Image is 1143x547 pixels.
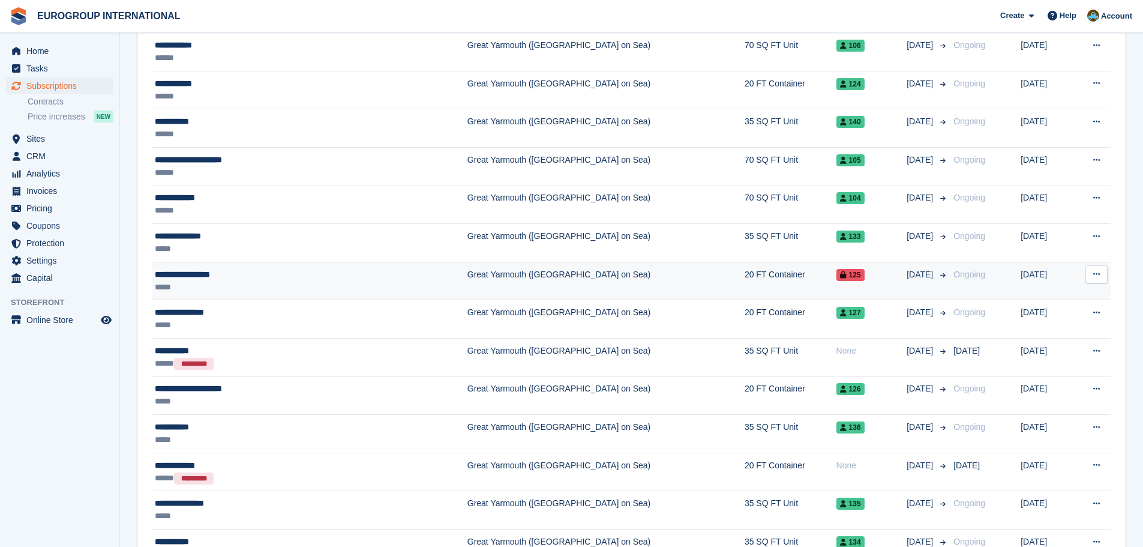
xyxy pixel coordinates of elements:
span: Protection [26,235,98,252]
td: Great Yarmouth ([GEOGRAPHIC_DATA] on Sea) [467,71,745,109]
span: Settings [26,252,98,269]
span: Sites [26,130,98,147]
span: 104 [836,192,865,204]
td: [DATE] [1021,33,1072,71]
span: Ongoing [953,422,985,432]
span: [DATE] [907,421,935,434]
span: 124 [836,78,865,90]
td: 35 SQ FT Unit [745,338,836,376]
span: Tasks [26,60,98,77]
td: 20 FT Container [745,376,836,415]
td: 70 SQ FT Unit [745,33,836,71]
img: stora-icon-8386f47178a22dfd0bd8f6a31ec36ba5ce8667c1dd55bd0f319d3a0aa187defe.svg [10,7,28,25]
td: [DATE] [1021,338,1072,376]
span: [DATE] [907,497,935,510]
span: [DATE] [907,77,935,90]
a: Price increases NEW [28,110,113,123]
a: menu [6,130,113,147]
a: menu [6,312,113,328]
span: 127 [836,307,865,319]
span: 125 [836,269,865,281]
span: [DATE] [907,306,935,319]
td: Great Yarmouth ([GEOGRAPHIC_DATA] on Sea) [467,415,745,453]
td: [DATE] [1021,453,1072,491]
span: [DATE] [907,268,935,281]
td: Great Yarmouth ([GEOGRAPHIC_DATA] on Sea) [467,33,745,71]
td: Great Yarmouth ([GEOGRAPHIC_DATA] on Sea) [467,300,745,339]
span: Subscriptions [26,77,98,94]
a: menu [6,252,113,269]
span: 140 [836,116,865,128]
td: Great Yarmouth ([GEOGRAPHIC_DATA] on Sea) [467,224,745,262]
span: Home [26,43,98,59]
td: 35 SQ FT Unit [745,109,836,148]
span: [DATE] [907,230,935,243]
span: CRM [26,148,98,165]
td: Great Yarmouth ([GEOGRAPHIC_DATA] on Sea) [467,262,745,300]
td: 20 FT Container [745,262,836,300]
td: Great Yarmouth ([GEOGRAPHIC_DATA] on Sea) [467,491,745,530]
a: menu [6,200,113,217]
div: NEW [94,110,113,122]
span: [DATE] [907,459,935,472]
div: None [836,459,907,472]
td: 20 FT Container [745,71,836,109]
span: Ongoing [953,193,985,202]
span: 106 [836,40,865,52]
span: [DATE] [907,382,935,395]
td: 70 SQ FT Unit [745,186,836,224]
td: Great Yarmouth ([GEOGRAPHIC_DATA] on Sea) [467,376,745,415]
span: Online Store [26,312,98,328]
td: [DATE] [1021,71,1072,109]
a: menu [6,77,113,94]
span: Ongoing [953,231,985,241]
a: menu [6,235,113,252]
td: [DATE] [1021,491,1072,530]
span: 135 [836,498,865,510]
td: Great Yarmouth ([GEOGRAPHIC_DATA] on Sea) [467,109,745,148]
span: Price increases [28,111,85,122]
td: Great Yarmouth ([GEOGRAPHIC_DATA] on Sea) [467,147,745,186]
td: 35 SQ FT Unit [745,415,836,453]
td: [DATE] [1021,109,1072,148]
td: [DATE] [1021,147,1072,186]
a: Contracts [28,96,113,107]
td: [DATE] [1021,376,1072,415]
span: Ongoing [953,116,985,126]
span: 133 [836,231,865,243]
span: Ongoing [953,79,985,88]
span: [DATE] [907,154,935,166]
span: Invoices [26,183,98,199]
span: Ongoing [953,537,985,546]
td: [DATE] [1021,186,1072,224]
td: 70 SQ FT Unit [745,147,836,186]
span: Capital [26,270,98,286]
span: [DATE] [907,192,935,204]
a: menu [6,270,113,286]
span: 126 [836,383,865,395]
td: Great Yarmouth ([GEOGRAPHIC_DATA] on Sea) [467,453,745,491]
td: [DATE] [1021,415,1072,453]
td: [DATE] [1021,224,1072,262]
td: 35 SQ FT Unit [745,491,836,530]
a: menu [6,217,113,234]
td: 35 SQ FT Unit [745,224,836,262]
span: 136 [836,422,865,434]
a: menu [6,60,113,77]
td: 20 FT Container [745,300,836,339]
span: Account [1101,10,1132,22]
td: [DATE] [1021,300,1072,339]
img: Jo Pinkney [1087,10,1099,22]
td: [DATE] [1021,262,1072,300]
span: [DATE] [953,346,980,355]
span: Ongoing [953,498,985,508]
a: menu [6,183,113,199]
td: Great Yarmouth ([GEOGRAPHIC_DATA] on Sea) [467,186,745,224]
a: menu [6,43,113,59]
span: Ongoing [953,384,985,393]
td: 20 FT Container [745,453,836,491]
span: Help [1060,10,1076,22]
span: [DATE] [907,115,935,128]
span: Coupons [26,217,98,234]
a: EUROGROUP INTERNATIONAL [32,6,185,26]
